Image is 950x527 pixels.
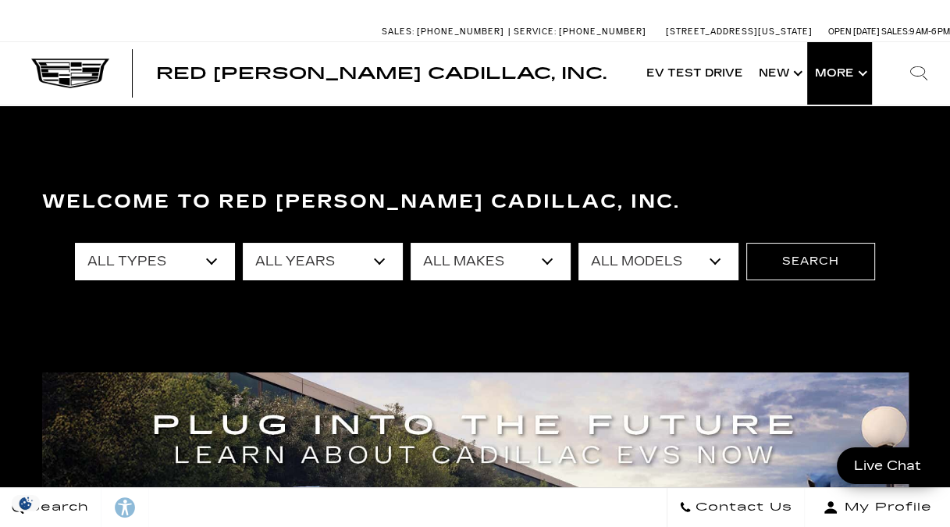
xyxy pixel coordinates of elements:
a: Service: [PHONE_NUMBER] [508,27,650,36]
span: Live Chat [846,457,929,475]
button: Open user profile menu [805,488,950,527]
span: 9 AM-6 PM [909,27,950,37]
span: Red [PERSON_NAME] Cadillac, Inc. [156,64,607,83]
button: More [807,42,872,105]
button: Search [746,243,875,280]
a: Red [PERSON_NAME] Cadillac, Inc. [156,66,607,81]
section: Click to Open Cookie Consent Modal [8,495,44,511]
img: Opt-Out Icon [8,495,44,511]
a: New [751,42,807,105]
span: Service: [514,27,557,37]
span: Sales: [881,27,909,37]
span: Open [DATE] [828,27,880,37]
select: Filter by make [411,243,571,280]
a: EV Test Drive [639,42,751,105]
span: Search [24,497,89,518]
a: Contact Us [667,488,805,527]
select: Filter by type [75,243,235,280]
select: Filter by year [243,243,403,280]
select: Filter by model [578,243,738,280]
span: Contact Us [692,497,792,518]
span: My Profile [838,497,932,518]
span: Sales: [382,27,415,37]
span: [PHONE_NUMBER] [417,27,504,37]
span: [PHONE_NUMBER] [559,27,646,37]
a: Live Chat [837,447,938,484]
a: [STREET_ADDRESS][US_STATE] [666,27,813,37]
img: Cadillac Dark Logo with Cadillac White Text [31,59,109,88]
h3: Welcome to Red [PERSON_NAME] Cadillac, Inc. [42,187,909,218]
a: Sales: [PHONE_NUMBER] [382,27,508,36]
